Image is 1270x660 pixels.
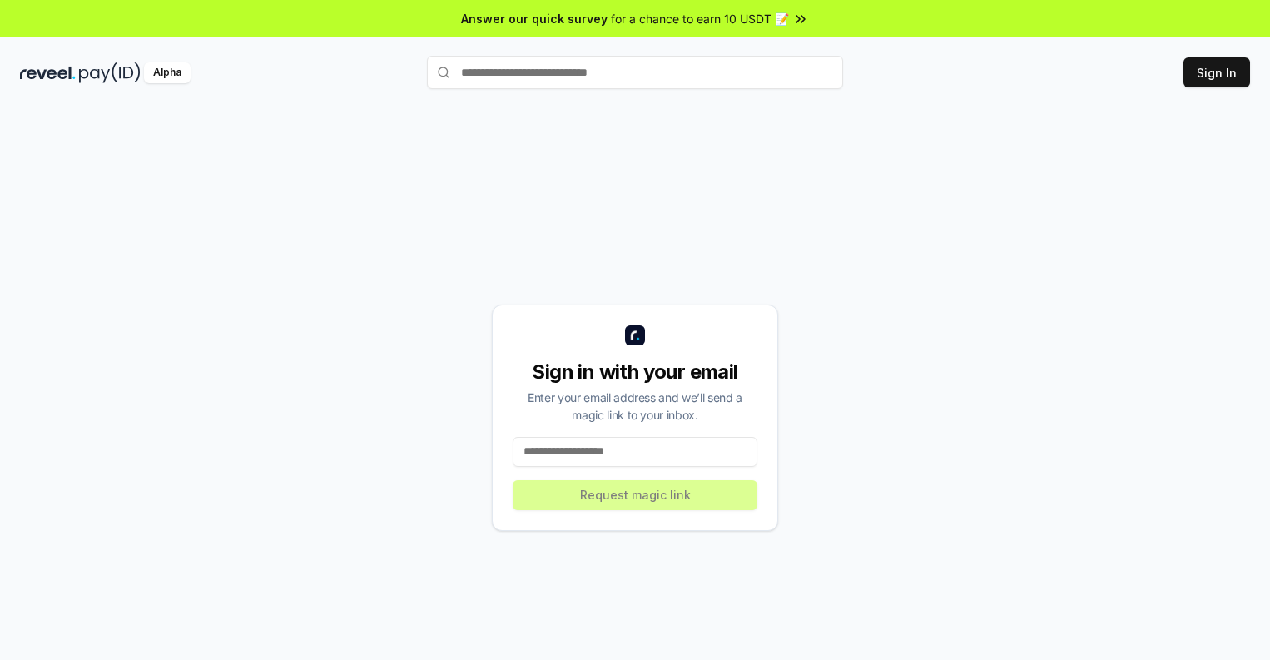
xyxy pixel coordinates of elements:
[513,389,757,424] div: Enter your email address and we’ll send a magic link to your inbox.
[513,359,757,385] div: Sign in with your email
[79,62,141,83] img: pay_id
[461,10,608,27] span: Answer our quick survey
[611,10,789,27] span: for a chance to earn 10 USDT 📝
[625,325,645,345] img: logo_small
[144,62,191,83] div: Alpha
[1183,57,1250,87] button: Sign In
[20,62,76,83] img: reveel_dark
